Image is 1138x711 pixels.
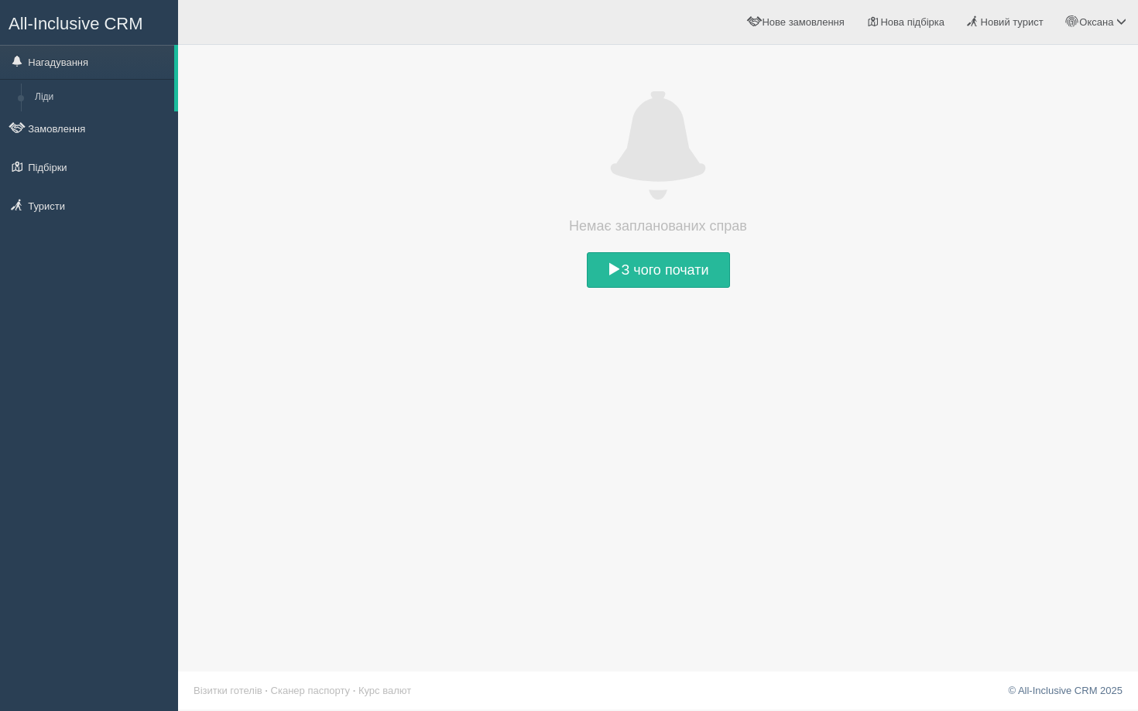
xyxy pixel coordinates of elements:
a: All-Inclusive CRM [1,1,177,43]
span: · [353,685,356,696]
a: Візитки готелів [194,685,262,696]
a: Ліди [28,84,174,111]
a: Курс валют [358,685,411,696]
span: All-Inclusive CRM [9,14,143,33]
h4: Немає запланованих справ [542,215,774,237]
a: © All-Inclusive CRM 2025 [1008,685,1123,696]
a: З чого почати [587,252,730,288]
span: · [265,685,268,696]
a: Сканер паспорту [271,685,350,696]
span: Нове замовлення [762,16,844,28]
span: Нова підбірка [880,16,944,28]
span: Новий турист [981,16,1044,28]
span: Оксана [1079,16,1113,28]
